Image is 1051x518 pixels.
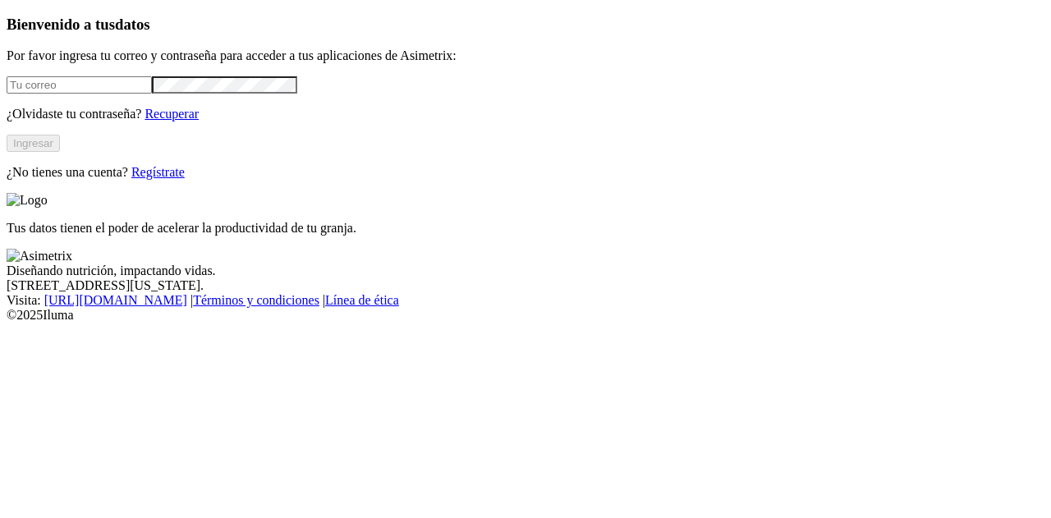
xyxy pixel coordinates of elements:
[7,249,72,264] img: Asimetrix
[193,293,319,307] a: Términos y condiciones
[7,264,1044,278] div: Diseñando nutrición, impactando vidas.
[131,165,185,179] a: Regístrate
[7,107,1044,121] p: ¿Olvidaste tu contraseña?
[7,221,1044,236] p: Tus datos tienen el poder de acelerar la productividad de tu granja.
[7,278,1044,293] div: [STREET_ADDRESS][US_STATE].
[7,16,1044,34] h3: Bienvenido a tus
[7,165,1044,180] p: ¿No tienes una cuenta?
[7,293,1044,308] div: Visita : | |
[44,293,187,307] a: [URL][DOMAIN_NAME]
[7,193,48,208] img: Logo
[145,107,199,121] a: Recuperar
[7,308,1044,323] div: © 2025 Iluma
[325,293,399,307] a: Línea de ética
[7,76,152,94] input: Tu correo
[7,135,60,152] button: Ingresar
[115,16,150,33] span: datos
[7,48,1044,63] p: Por favor ingresa tu correo y contraseña para acceder a tus aplicaciones de Asimetrix:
